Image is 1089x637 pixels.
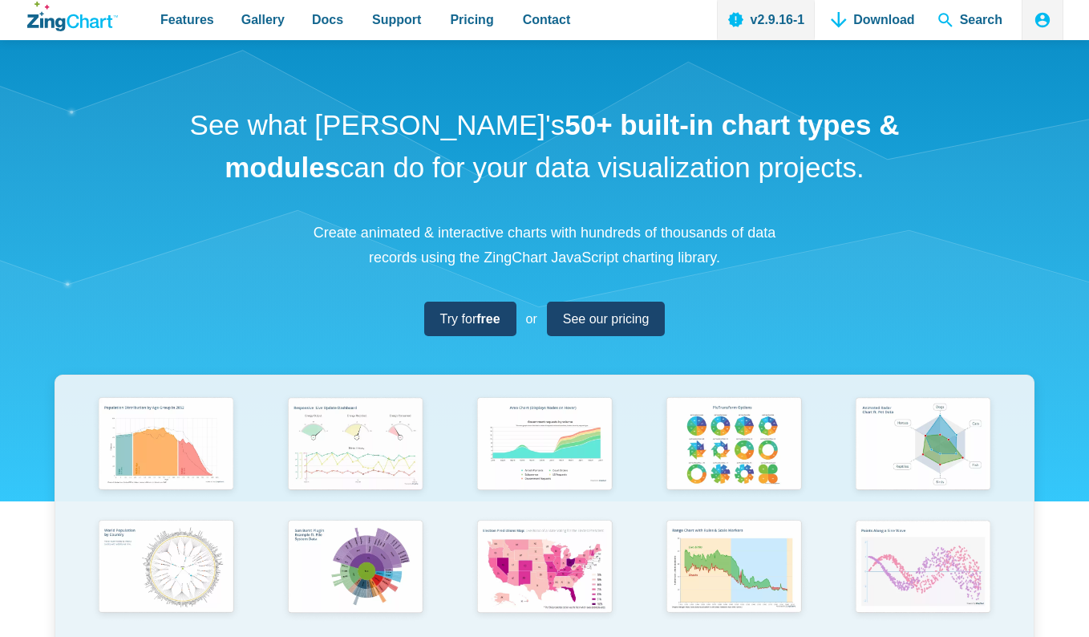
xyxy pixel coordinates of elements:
[304,221,785,270] p: Create animated & interactive charts with hundreds of thousands of data records using the ZingCha...
[91,514,242,623] img: World Population by Country
[91,392,242,500] img: Population Distribution by Age Group in 2052
[639,514,828,637] a: Range Chart with Rultes & Scale Markers
[469,392,621,500] img: Area Chart (Displays Nodes on Hover)
[848,392,999,500] img: Animated Radar Chart ft. Pet Data
[160,9,214,30] span: Features
[450,392,639,514] a: Area Chart (Displays Nodes on Hover)
[225,109,899,183] strong: 50+ built-in chart types & modules
[523,9,571,30] span: Contact
[476,312,500,326] strong: free
[658,514,810,623] img: Range Chart with Rultes & Scale Markers
[424,302,516,336] a: Try forfree
[312,9,343,30] span: Docs
[27,2,118,31] a: ZingChart Logo. Click to return to the homepage
[828,514,1018,637] a: Points Along a Sine Wave
[658,392,810,500] img: Pie Transform Options
[828,392,1018,514] a: Animated Radar Chart ft. Pet Data
[261,514,450,637] a: Sun Burst Plugin Example ft. File System Data
[563,308,650,330] span: See our pricing
[71,392,261,514] a: Population Distribution by Age Group in 2052
[469,514,621,623] img: Election Predictions Map
[241,9,285,30] span: Gallery
[184,104,905,189] h1: See what [PERSON_NAME]'s can do for your data visualization projects.
[280,514,431,622] img: Sun Burst Plugin Example ft. File System Data
[450,514,639,637] a: Election Predictions Map
[280,392,431,500] img: Responsive Live Update Dashboard
[450,9,493,30] span: Pricing
[261,392,450,514] a: Responsive Live Update Dashboard
[547,302,666,336] a: See our pricing
[372,9,421,30] span: Support
[71,514,261,637] a: World Population by Country
[639,392,828,514] a: Pie Transform Options
[848,514,999,623] img: Points Along a Sine Wave
[526,308,537,330] span: or
[440,308,500,330] span: Try for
